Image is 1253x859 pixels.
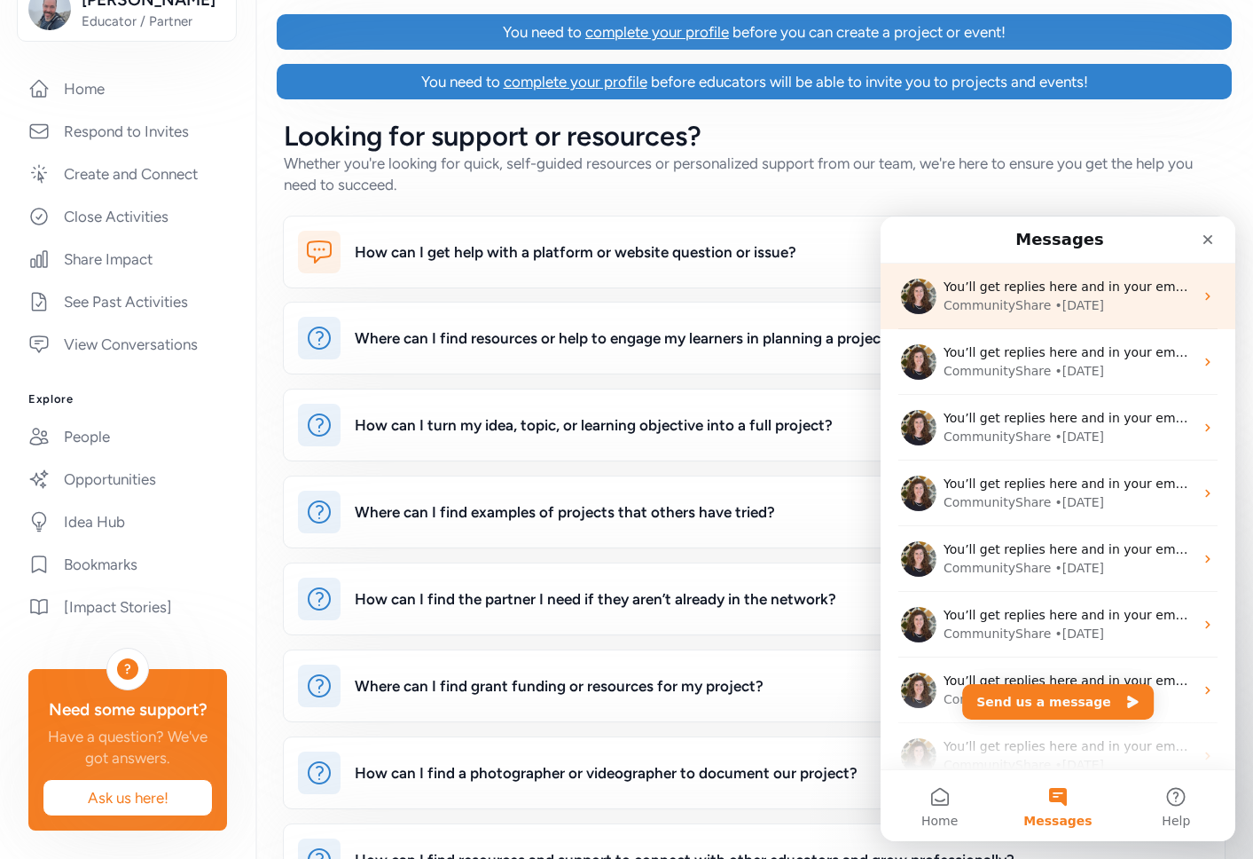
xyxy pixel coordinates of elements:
div: Where can I find grant funding or resources for my project? [355,675,764,697]
a: View Conversations [14,325,241,364]
span: Home [41,598,77,611]
button: Send us a message [82,468,273,503]
span: You’ll get replies here and in your email: ✉️ [PERSON_NAME][EMAIL_ADDRESS][DOMAIN_NAME] The team ... [63,129,911,143]
img: Profile image for Michelle [20,193,56,229]
div: CommunityShare [63,211,170,230]
div: Whether you're looking for quick, self-guided resources or personalized support from our team, we... [284,153,1225,195]
div: Where can I find resources or help to engage my learners in planning a project? [355,327,895,349]
a: Close Activities [14,197,241,236]
div: CommunityShare [63,474,170,493]
span: Messages [143,598,211,611]
span: complete your profile [504,73,647,91]
a: People [14,417,241,456]
div: CommunityShare [63,146,170,164]
img: Profile image for Michelle [20,128,56,163]
div: How can I find a photographer or videographer to document our project? [355,762,858,784]
div: How can I get help with a platform or website question or issue? [355,241,796,263]
span: You’ll get replies here and in your email: ✉️ [PERSON_NAME][EMAIL_ADDRESS][DOMAIN_NAME] The team ... [63,260,911,274]
a: Opportunities [14,460,241,499]
span: Ask us here! [58,787,198,808]
div: • [DATE] [174,408,223,427]
button: Messages [118,554,236,625]
span: Educator / Partner [82,12,225,30]
div: • [DATE] [174,146,223,164]
img: Profile image for Michelle [20,390,56,426]
div: How can I find the partner I need if they aren’t already in the network? [355,588,836,610]
img: Profile image for Michelle [20,456,56,492]
div: ? [117,658,138,680]
span: You’ll get replies here and in your email: ✉️ [PERSON_NAME][EMAIL_ADDRESS][DOMAIN_NAME] The team ... [63,194,911,209]
div: Where can I find examples of projects that others have tried? [355,501,775,523]
a: Idea Hub [14,502,241,541]
div: Need some support? [43,697,213,722]
a: Home [14,69,241,108]
div: Have a question? We've got answers. [43,726,213,768]
a: [Impact Stories] [14,587,241,627]
span: complete your profile [585,23,729,41]
div: • [DATE] [174,540,223,558]
div: How can I turn my idea, topic, or learning objective into a full project? [355,414,833,436]
a: Respond to Invites [14,112,241,151]
a: Share Impact [14,240,241,279]
div: You need to before you can create a project or event! [503,21,1006,43]
div: CommunityShare [63,343,170,361]
button: Ask us here! [43,779,213,816]
div: CommunityShare [63,408,170,427]
img: Profile image for Michelle [20,325,56,360]
div: • [DATE] [174,80,223,99]
span: You’ll get replies here and in your email: ✉️ [PERSON_NAME][EMAIL_ADDRESS][DOMAIN_NAME] The team ... [63,523,911,537]
div: CommunityShare [63,277,170,296]
div: CommunityShare [63,540,170,558]
a: Create and Connect [14,154,241,193]
div: • [DATE] [174,343,223,361]
div: • [DATE] [174,211,223,230]
span: You’ll get replies here and in your email: ✉️ [PERSON_NAME][EMAIL_ADDRESS][DOMAIN_NAME] The team ... [63,457,911,471]
span: You’ll get replies here and in your email: ✉️ [PERSON_NAME][EMAIL_ADDRESS][DOMAIN_NAME] The team ... [63,391,911,406]
a: See Past Activities [14,282,241,321]
div: CommunityShare [63,80,170,99]
button: Help [237,554,355,625]
span: You’ll get replies here and in your email: ✉️ [PERSON_NAME][EMAIL_ADDRESS][DOMAIN_NAME] The team ... [63,326,911,340]
iframe: Intercom live chat [881,217,1235,841]
div: • [DATE] [174,277,223,296]
img: Profile image for Michelle [20,522,56,557]
span: Help [281,598,309,611]
img: Profile image for Michelle [20,259,56,295]
h3: Explore [28,392,227,406]
h2: Looking for support or resources? [284,121,1225,153]
span: You’ll get replies here and in your email: ✉️ [PERSON_NAME][EMAIL_ADDRESS][DOMAIN_NAME] The team ... [63,63,911,77]
a: Bookmarks [14,545,241,584]
div: You need to before educators will be able to invite you to projects and events! [421,71,1088,92]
